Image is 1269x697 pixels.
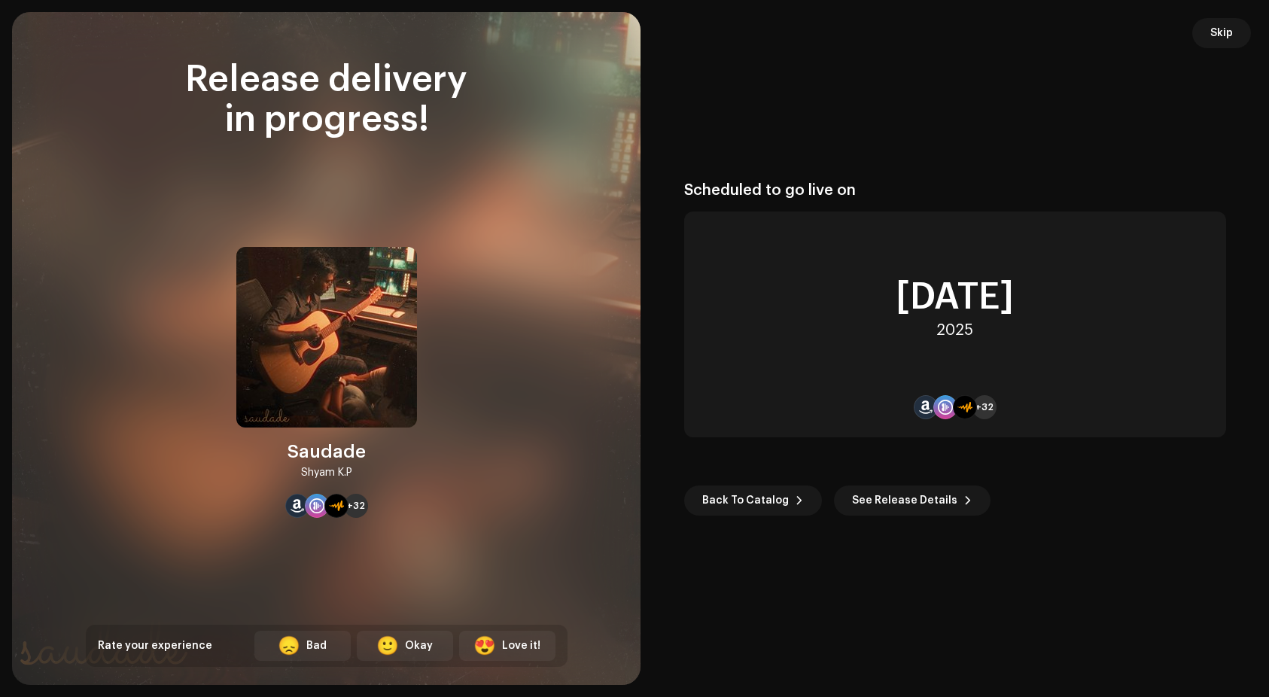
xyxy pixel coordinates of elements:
span: +32 [347,500,365,512]
div: 😍 [473,637,496,655]
span: Back To Catalog [702,485,789,516]
div: Love it! [502,638,540,654]
button: Skip [1192,18,1251,48]
div: Release delivery in progress! [86,60,568,140]
span: +32 [975,401,994,413]
span: See Release Details [852,485,957,516]
div: 😞 [278,637,300,655]
div: Scheduled to go live on [684,181,1226,199]
div: 2025 [936,321,973,339]
div: [DATE] [896,279,1014,315]
div: Bad [306,638,327,654]
div: Shyam K.P [301,464,352,482]
button: Back To Catalog [684,485,822,516]
img: 7abb400d-48a3-4e1e-8dcd-167233a7864c [236,247,417,428]
div: 🙂 [376,637,399,655]
div: Saudade [288,440,366,464]
span: Rate your experience [98,641,212,651]
span: Skip [1210,18,1233,48]
button: See Release Details [834,485,991,516]
div: Okay [405,638,433,654]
